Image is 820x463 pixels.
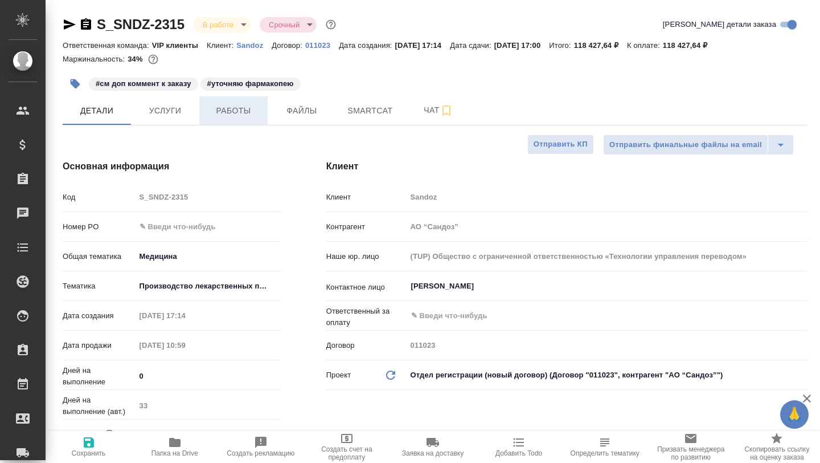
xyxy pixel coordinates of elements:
[407,365,807,385] div: Отдел регистрации (новый договор) (Договор "011023", контрагент "АО “Сандоз”")
[323,17,338,32] button: Доп статусы указывают на важность/срочность заказа
[407,337,807,354] input: Пустое поле
[326,369,351,381] p: Проект
[136,307,235,324] input: Пустое поле
[265,20,303,30] button: Срочный
[63,310,136,322] p: Дата создания
[207,41,236,50] p: Клиент:
[199,20,237,30] button: В работе
[63,18,76,31] button: Скопировать ссылку для ЯМессенджера
[72,449,106,457] span: Сохранить
[801,315,803,317] button: Open
[407,248,807,265] input: Пустое поле
[138,104,192,118] span: Услуги
[136,397,281,414] input: Пустое поле
[450,41,494,50] p: Дата сдачи:
[310,445,383,461] span: Создать счет на предоплату
[63,41,152,50] p: Ответственная команда:
[146,52,161,67] button: 65505.67 RUB;
[132,431,218,463] button: Папка на Drive
[801,285,803,287] button: Open
[260,17,317,33] div: В работе
[495,449,542,457] span: Добавить Todo
[326,306,407,328] p: Ответственный за оплату
[326,282,407,293] p: Контактное лицо
[326,160,807,173] h4: Клиент
[206,104,261,118] span: Работы
[63,340,136,351] p: Дата продажи
[326,192,407,203] p: Клиент
[63,160,281,173] h4: Основная информация
[549,41,573,50] p: Итого:
[648,431,734,463] button: Призвать менеджера по развитию
[304,431,389,463] button: Создать счет на предоплату
[274,104,329,118] span: Файлы
[411,103,466,117] span: Чат
[343,104,397,118] span: Smartcat
[63,251,136,262] p: Общая тематика
[410,309,766,323] input: ✎ Введи что-нибудь
[326,251,407,262] p: Наше юр. лицо
[663,19,776,30] span: [PERSON_NAME] детали заказа
[136,247,281,266] div: Медицина
[603,135,794,155] div: split button
[326,340,407,351] p: Договор
[527,135,594,155] button: Отправить КП
[63,71,88,96] button: Добавить тэг
[102,427,117,442] button: Если добавить услуги и заполнить их объемом, то дата рассчитается автоматически
[734,431,820,463] button: Скопировать ссылку на оценку заказа
[780,400,809,429] button: 🙏
[326,221,407,233] p: Контрагент
[88,78,199,88] span: см доп коммент к заказу
[272,41,305,50] p: Договор:
[305,41,339,50] p: 011023
[96,78,191,90] p: #см доп коммент к заказу
[574,41,627,50] p: 118 427,64 ₽
[63,429,102,440] p: Дата сдачи
[402,449,464,457] span: Заявка на доставку
[655,445,727,461] span: Призвать менеджера по развитию
[136,426,235,442] input: ✎ Введи что-нибудь
[79,18,93,31] button: Скопировать ссылку
[305,40,339,50] a: 011023
[97,17,184,32] a: S_SNDZ-2315
[207,78,294,90] p: #уточняю фармакопею
[69,104,124,118] span: Детали
[407,218,807,235] input: Пустое поле
[236,41,272,50] p: Sandoz
[389,431,475,463] button: Заявка на доставку
[562,431,648,463] button: Определить тематику
[128,55,145,63] p: 34%
[151,449,198,457] span: Папка на Drive
[663,41,716,50] p: 118 427,64 ₽
[603,135,768,155] button: Отправить финальные файлы на email
[63,221,136,233] p: Номер PO
[571,449,639,457] span: Определить тематику
[152,41,207,50] p: VIP клиенты
[136,189,281,205] input: Пустое поле
[63,365,136,388] p: Дней на выполнение
[218,431,304,463] button: Создать рекламацию
[440,104,453,117] svg: Подписаться
[46,431,132,463] button: Сохранить
[63,192,136,203] p: Код
[136,218,281,235] input: ✎ Введи что-нибудь
[136,277,281,296] div: Производство лекарственных препаратов
[63,395,136,417] p: Дней на выполнение (авт.)
[534,138,588,151] span: Отправить КП
[407,189,807,205] input: Пустое поле
[199,78,302,88] span: уточняю фармакопею
[395,41,450,50] p: [DATE] 17:14
[627,41,663,50] p: К оплате:
[785,403,804,427] span: 🙏
[63,281,136,292] p: Тематика
[741,445,813,461] span: Скопировать ссылку на оценку заказа
[227,449,294,457] span: Создать рекламацию
[339,41,395,50] p: Дата создания:
[494,41,550,50] p: [DATE] 17:00
[236,40,272,50] a: Sandoz
[136,337,235,354] input: Пустое поле
[136,368,281,384] input: ✎ Введи что-нибудь
[63,55,128,63] p: Маржинальность:
[194,17,251,33] div: В работе
[476,431,562,463] button: Добавить Todo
